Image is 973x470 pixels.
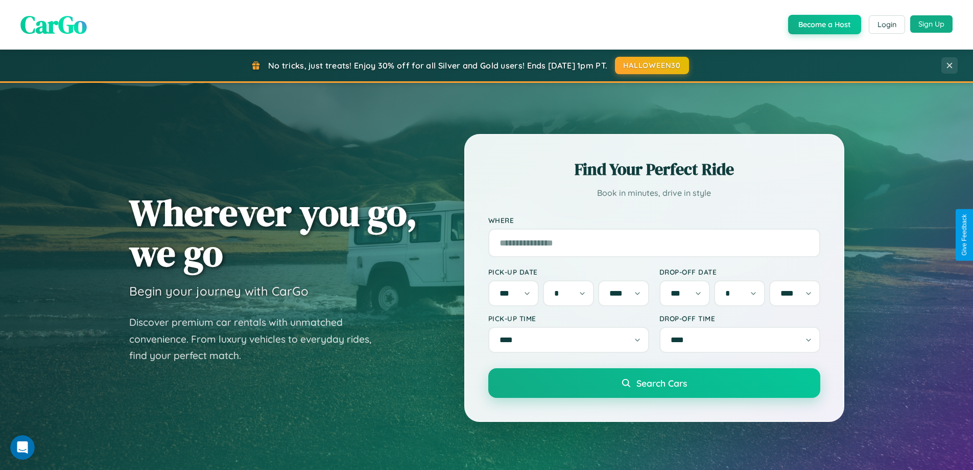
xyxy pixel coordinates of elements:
label: Drop-off Date [659,267,820,276]
button: Become a Host [788,15,861,34]
label: Drop-off Time [659,314,820,323]
button: HALLOWEEN30 [615,57,689,74]
p: Book in minutes, drive in style [488,186,820,200]
span: CarGo [20,8,87,41]
span: Search Cars [636,377,687,389]
label: Pick-up Time [488,314,649,323]
button: Search Cars [488,368,820,398]
h3: Begin your journey with CarGo [129,283,308,299]
h1: Wherever you go, we go [129,192,417,273]
button: Sign Up [910,15,953,33]
p: Discover premium car rentals with unmatched convenience. From luxury vehicles to everyday rides, ... [129,314,385,364]
label: Pick-up Date [488,267,649,276]
h2: Find Your Perfect Ride [488,158,820,181]
span: No tricks, just treats! Enjoy 30% off for all Silver and Gold users! Ends [DATE] 1pm PT. [268,60,607,71]
div: Give Feedback [961,214,968,256]
iframe: Intercom live chat [10,435,35,460]
label: Where [488,216,820,225]
button: Login [869,15,905,34]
